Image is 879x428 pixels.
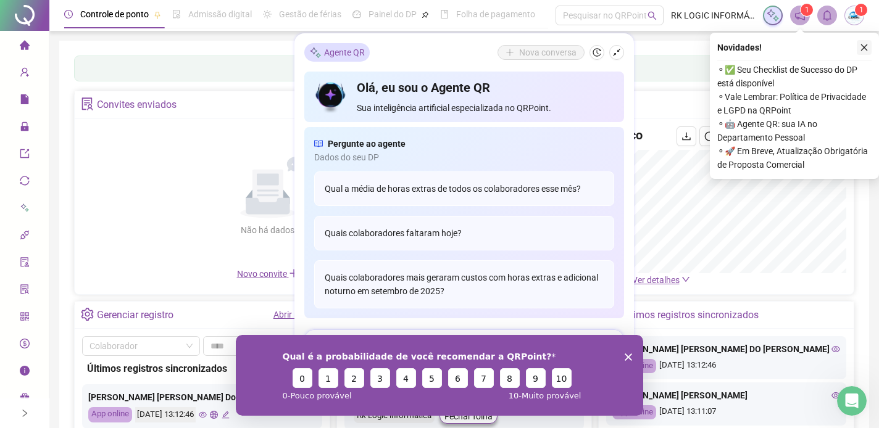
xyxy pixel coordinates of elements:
[354,409,435,423] div: Rk Logic informática
[279,9,341,19] span: Gestão de férias
[88,407,132,422] div: App online
[97,305,173,326] div: Gerenciar registro
[314,150,614,164] span: Dados do seu DP
[304,43,370,62] div: Agente QR
[612,48,621,57] span: shrink
[135,407,196,422] div: [DATE] 13:12:46
[855,4,867,16] sup: Atualize o seu contato no menu Meus Dados
[314,171,614,206] div: Qual a média de horas extras de todos os colaboradores esse mês?
[87,361,317,376] div: Últimos registros sincronizados
[236,335,643,416] iframe: Pesquisa da QRPoint
[439,409,498,424] button: Fechar folha
[20,387,30,412] span: gift
[422,11,429,19] span: pushpin
[199,411,207,419] span: eye
[20,333,30,358] span: dollar
[593,48,601,57] span: history
[88,390,316,404] div: [PERSON_NAME] [PERSON_NAME] Do [PERSON_NAME]
[622,305,759,326] div: Últimos registros sincronizados
[845,6,864,25] img: 18191
[289,268,299,278] span: plus
[20,116,30,141] span: lock
[20,224,30,249] span: api
[612,389,840,402] div: [PERSON_NAME] [PERSON_NAME]
[831,391,840,400] span: eye
[20,62,30,86] span: user-add
[210,411,218,419] span: global
[717,90,872,117] span: ⚬ Vale Lembrar: Política de Privacidade e LGPD na QRPoint
[314,216,614,250] div: Quais colaboradores faltaram hoje?
[273,310,323,319] a: Abrir registro
[309,46,322,59] img: sparkle-icon.fc2bf0ac1784a2077858766a79e2daf3.svg
[314,79,347,115] img: icon
[859,6,864,14] span: 1
[357,101,614,115] span: Sua inteligência artificial especializada no QRPoint.
[632,275,680,285] span: Ver detalhes
[704,131,714,141] span: reload
[612,342,840,356] div: [PERSON_NAME] [PERSON_NAME] DO [PERSON_NAME]
[314,260,614,308] div: Quais colaboradores mais geraram custos com horas extras e adicional noturno em setembro de 2025?
[20,409,29,418] span: right
[154,11,161,19] span: pushpin
[632,275,690,285] a: Ver detalhes down
[20,35,30,59] span: home
[211,223,325,237] div: Não há dados
[717,63,872,90] span: ⚬ ✅ Seu Checklist de Sucesso do DP está disponível
[681,131,691,141] span: download
[612,405,840,419] div: [DATE] 13:11:07
[717,117,872,144] span: ⚬ 🤖 Agente QR: sua IA no Departamento Pessoal
[20,143,30,168] span: export
[648,11,657,20] span: search
[801,4,813,16] sup: 1
[328,137,406,150] span: Pergunte ao agente
[352,10,361,19] span: dashboard
[681,275,690,284] span: down
[498,45,585,60] button: Nova conversa
[766,9,780,22] img: sparkle-icon.fc2bf0ac1784a2077858766a79e2daf3.svg
[97,94,177,115] div: Convites enviados
[20,279,30,303] span: solution
[314,137,323,150] span: read
[794,10,806,21] span: notification
[20,252,30,276] span: audit
[671,9,756,22] span: RK LOGIC INFORMÁTICA
[837,386,867,416] iframe: Intercom live chat
[831,345,840,353] span: eye
[456,9,535,19] span: Folha de pagamento
[80,9,149,19] span: Controle de ponto
[822,10,833,21] span: bell
[20,306,30,331] span: qrcode
[444,409,493,423] span: Fechar folha
[172,10,181,19] span: file-done
[188,9,252,19] span: Admissão digital
[263,10,272,19] span: sun
[20,170,30,195] span: sync
[860,43,869,52] span: close
[357,79,614,96] h4: Olá, eu sou o Agente QR
[20,360,30,385] span: info-circle
[20,89,30,113] span: file
[222,411,230,419] span: edit
[612,359,840,373] div: [DATE] 13:12:46
[237,269,299,279] span: Novo convite
[369,9,417,19] span: Painel do DP
[717,41,762,54] span: Novidades !
[440,10,449,19] span: book
[81,97,94,110] span: solution
[64,10,73,19] span: clock-circle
